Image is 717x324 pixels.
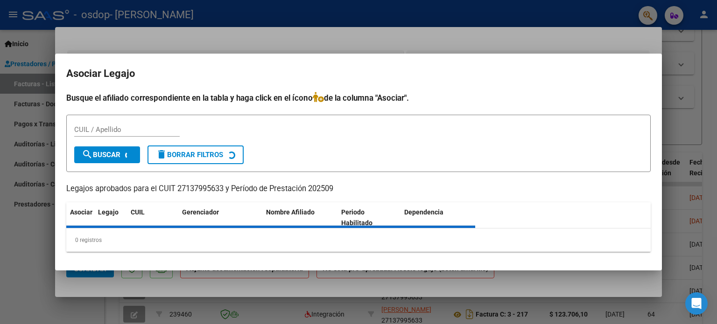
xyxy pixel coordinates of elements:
[127,202,178,233] datatable-header-cell: CUIL
[182,208,219,216] span: Gerenciador
[70,208,92,216] span: Asociar
[341,208,373,227] span: Periodo Habilitado
[66,228,651,252] div: 0 registros
[82,149,93,160] mat-icon: search
[94,202,127,233] datatable-header-cell: Legajo
[266,208,315,216] span: Nombre Afiliado
[156,149,167,160] mat-icon: delete
[401,202,476,233] datatable-header-cell: Dependencia
[74,146,140,163] button: Buscar
[131,208,145,216] span: CUIL
[66,65,651,83] h2: Asociar Legajo
[337,202,401,233] datatable-header-cell: Periodo Habilitado
[156,151,223,159] span: Borrar Filtros
[98,208,119,216] span: Legajo
[82,151,120,159] span: Buscar
[685,292,708,315] div: Open Intercom Messenger
[66,92,651,104] h4: Busque el afiliado correspondiente en la tabla y haga click en el ícono de la columna "Asociar".
[148,145,244,164] button: Borrar Filtros
[66,183,651,195] p: Legajos aprobados para el CUIT 27137995633 y Período de Prestación 202509
[178,202,262,233] datatable-header-cell: Gerenciador
[262,202,337,233] datatable-header-cell: Nombre Afiliado
[404,208,443,216] span: Dependencia
[66,202,94,233] datatable-header-cell: Asociar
